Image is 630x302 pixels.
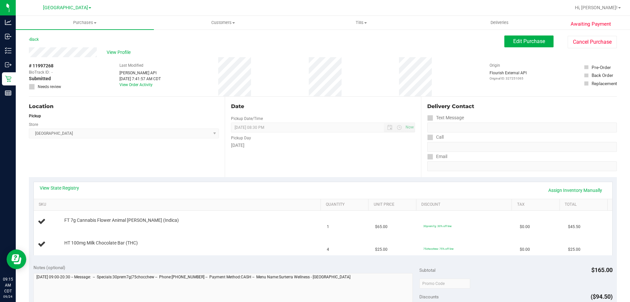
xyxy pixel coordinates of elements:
div: [DATE] 7:41:57 AM CDT [119,76,161,82]
span: Needs review [38,84,61,90]
span: Customers [154,20,292,26]
span: $0.00 [520,246,530,253]
span: Subtotal [419,267,435,273]
div: Date [231,103,415,110]
span: Purchases [16,20,154,26]
label: Last Modified [119,62,143,68]
strong: Pickup [29,114,41,118]
p: 09:15 AM CDT [3,276,13,294]
a: View State Registry [40,185,79,191]
span: View Profile [107,49,133,56]
a: Quantity [326,202,366,207]
inline-svg: Retail [5,76,11,82]
label: Call [427,132,444,142]
input: Promo Code [419,279,470,289]
span: $25.00 [375,246,388,253]
div: Location [29,103,219,110]
span: Awaiting Payment [571,20,611,28]
div: Delivery Contact [427,103,617,110]
a: SKU [39,202,318,207]
input: Format: (999) 999-9999 [427,142,617,152]
label: Email [427,152,447,161]
a: Total [565,202,605,207]
span: - [52,69,52,75]
inline-svg: Inventory [5,47,11,54]
span: ($94.50) [591,293,613,300]
span: Hi, [PERSON_NAME]! [575,5,618,10]
button: Cancel Purchase [568,36,617,48]
label: Store [29,122,38,128]
span: $165.00 [591,267,613,273]
label: Pickup Day [231,135,251,141]
a: View Order Activity [119,82,153,87]
inline-svg: Analytics [5,19,11,26]
p: 09/24 [3,294,13,299]
div: Replacement [592,80,617,87]
span: 4 [327,246,329,253]
span: $45.50 [568,224,580,230]
label: Pickup Date/Time [231,116,263,122]
div: [PERSON_NAME] API [119,70,161,76]
label: Origin [490,62,500,68]
iframe: Resource center [7,249,26,269]
span: # 11997268 [29,62,53,69]
button: Edit Purchase [504,35,554,47]
inline-svg: Inbound [5,33,11,40]
p: Original ID: 327251065 [490,76,527,81]
a: Assign Inventory Manually [544,185,606,196]
a: Purchases [16,16,154,30]
a: Discount [421,202,509,207]
span: Notes (optional) [33,265,65,270]
span: BioTrack ID: [29,69,50,75]
span: 30prem7g: 30% off line [423,224,451,228]
span: HT 100mg Milk Chocolate Bar (THC) [64,240,138,246]
input: Format: (999) 999-9999 [427,123,617,132]
span: Deliveries [482,20,517,26]
a: Customers [154,16,292,30]
a: Tills [292,16,430,30]
inline-svg: Outbound [5,61,11,68]
span: $65.00 [375,224,388,230]
span: 1 [327,224,329,230]
inline-svg: Reports [5,90,11,96]
span: 75chocchew: 75% off line [423,247,453,250]
div: Flourish External API [490,70,527,81]
div: Back Order [592,72,613,79]
span: $25.00 [568,246,580,253]
span: Submitted [29,75,51,82]
div: Pre-Order [592,64,611,71]
label: Text Message [427,113,464,123]
span: $0.00 [520,224,530,230]
a: Tax [517,202,557,207]
span: [GEOGRAPHIC_DATA] [43,5,88,11]
a: Deliveries [430,16,569,30]
a: Back [29,37,39,42]
div: [DATE] [231,142,415,149]
span: Edit Purchase [513,38,545,44]
span: Tills [292,20,430,26]
span: FT 7g Cannabis Flower Animal [PERSON_NAME] (Indica) [64,217,179,223]
a: Unit Price [374,202,414,207]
